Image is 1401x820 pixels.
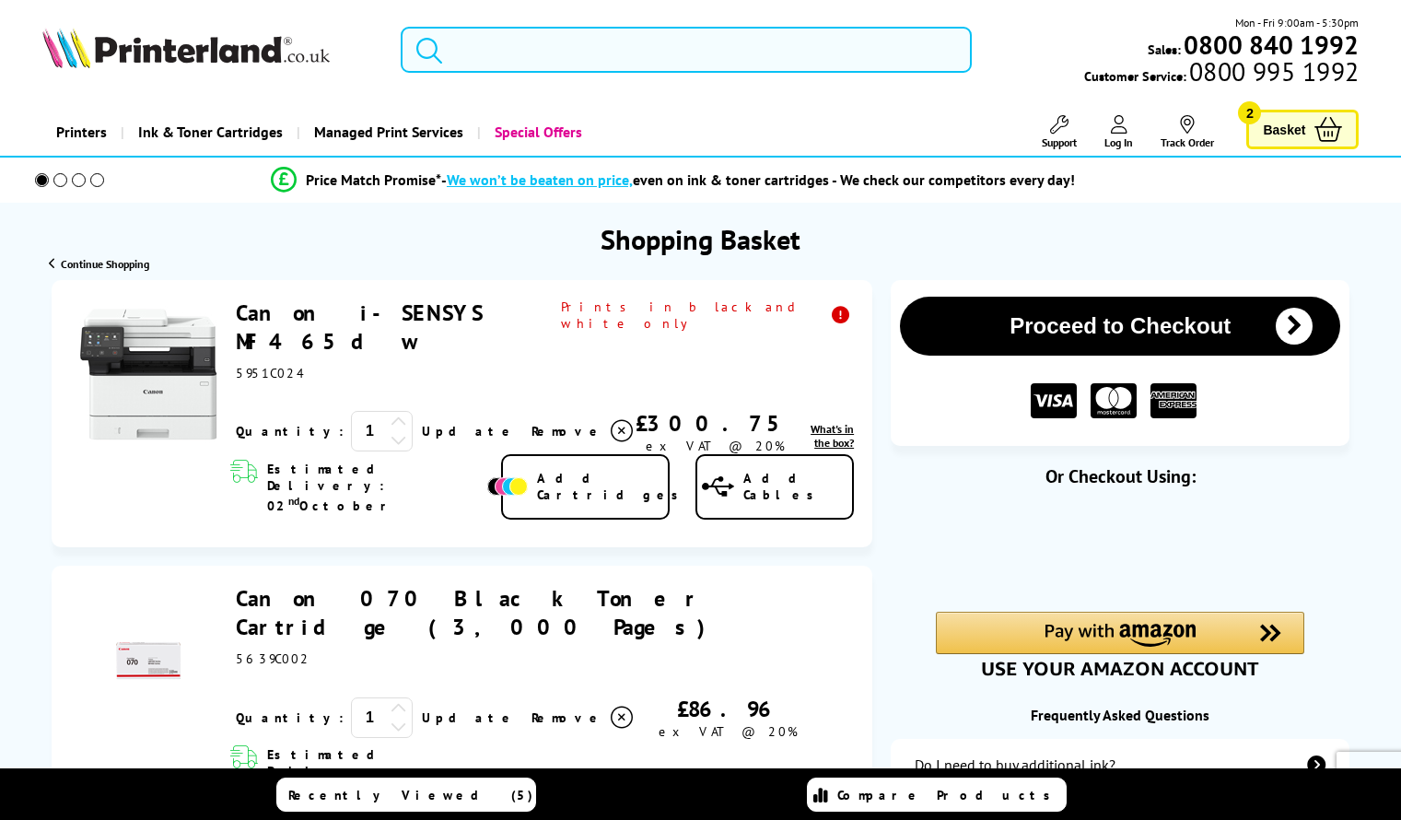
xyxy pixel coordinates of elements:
[531,417,636,445] a: Delete item from your basket
[1246,110,1359,149] a: Basket 2
[288,494,299,508] sup: nd
[900,297,1340,356] button: Proceed to Checkout
[1235,14,1359,31] span: Mon - Fri 9:00am - 5:30pm
[477,109,596,156] a: Special Offers
[891,739,1349,791] a: additional-ink
[936,518,1304,559] iframe: PayPal
[531,709,604,726] span: Remove
[306,170,441,189] span: Price Match Promise*
[1184,28,1359,62] b: 0800 840 1992
[236,709,344,726] span: Quantity:
[288,787,533,803] span: Recently Viewed (5)
[891,464,1349,488] div: Or Checkout Using:
[1031,383,1077,419] img: VISA
[236,423,344,439] span: Quantity:
[915,756,1115,774] div: Do I need to buy additional ink?
[9,164,1337,196] li: modal_Promise
[636,695,821,723] div: £86.96
[422,709,517,726] a: Update
[636,409,795,438] div: £300.75
[276,778,536,812] a: Recently Viewed (5)
[236,299,483,356] a: Canon i-SENSYS MF465dw
[79,305,217,443] img: Canon i-SENSYS MF465dw
[487,477,528,496] img: Add Cartridges
[236,584,718,641] a: Canon 070 Black Toner Cartridge (3,000 Pages)
[1161,115,1214,149] a: Track Order
[807,778,1067,812] a: Compare Products
[42,28,378,72] a: Printerland Logo
[531,704,636,732] a: Delete item from your basket
[447,170,633,189] span: We won’t be beaten on price,
[659,723,798,740] span: ex VAT @ 20%
[537,470,688,503] span: Add Cartridges
[561,299,854,332] span: Prints in black and white only
[49,257,149,271] a: Continue Shopping
[267,746,483,800] span: Estimated Delivery: 02 October
[267,461,483,514] span: Estimated Delivery: 02 October
[891,706,1349,724] div: Frequently Asked Questions
[236,365,307,381] span: 5951C024
[795,422,854,450] a: lnk_inthebox
[121,109,297,156] a: Ink & Toner Cartridges
[1042,135,1077,149] span: Support
[441,170,1075,189] div: - even on ink & toner cartridges - We check our competitors every day!
[138,109,283,156] span: Ink & Toner Cartridges
[1238,101,1261,124] span: 2
[1181,36,1359,53] a: 0800 840 1992
[422,423,517,439] a: Update
[42,109,121,156] a: Printers
[837,787,1060,803] span: Compare Products
[1042,115,1077,149] a: Support
[1148,41,1181,58] span: Sales:
[1263,117,1305,142] span: Basket
[1104,135,1133,149] span: Log In
[601,221,800,257] h1: Shopping Basket
[1084,63,1359,85] span: Customer Service:
[61,257,149,271] span: Continue Shopping
[42,28,330,68] img: Printerland Logo
[1091,383,1137,419] img: MASTER CARD
[116,628,181,693] img: Canon 070 Black Toner Cartridge (3,000 Pages)
[297,109,477,156] a: Managed Print Services
[811,422,854,450] span: What's in the box?
[236,650,310,667] span: 5639C002
[1104,115,1133,149] a: Log In
[646,438,785,454] span: ex VAT @ 20%
[743,470,853,503] span: Add Cables
[1150,383,1197,419] img: American Express
[936,612,1304,676] div: Amazon Pay - Use your Amazon account
[1186,63,1359,80] span: 0800 995 1992
[531,423,604,439] span: Remove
